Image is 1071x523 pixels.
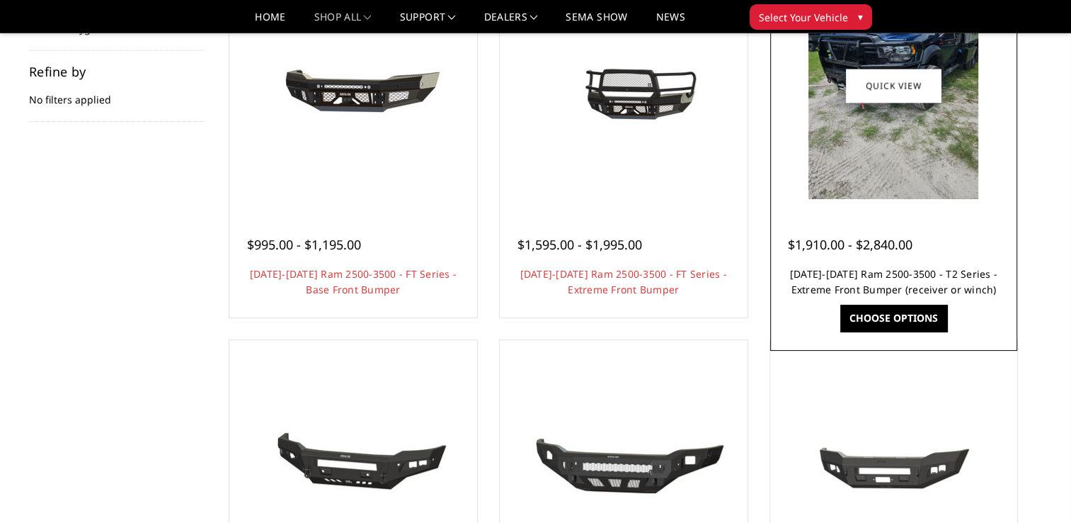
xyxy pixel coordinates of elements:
[29,65,205,122] div: No filters applied
[840,305,947,332] a: Choose Options
[846,69,941,102] a: Quick view
[240,411,466,517] img: 2019-2024 Ram 2500-3500 - A2L Series - Base Front Bumper (Non-Winch)
[247,236,361,253] span: $995.00 - $1,195.00
[788,236,912,253] span: $1,910.00 - $2,840.00
[517,236,642,253] span: $1,595.00 - $1,995.00
[314,12,372,33] a: shop all
[566,12,627,33] a: SEMA Show
[255,12,285,33] a: Home
[400,12,456,33] a: Support
[250,267,457,296] a: [DATE]-[DATE] Ram 2500-3500 - FT Series - Base Front Bumper
[780,413,1007,515] img: 2019-2025 Ram 2500-3500 - A2 Series- Base Front Bumper (winch mount)
[655,12,685,33] a: News
[29,65,205,78] h5: Refine by
[759,10,848,25] span: Select Your Vehicle
[510,411,737,517] img: 2019-2025 Ram 2500-3500 - Freedom Series - Base Front Bumper (non-winch)
[790,267,997,296] a: [DATE]-[DATE] Ram 2500-3500 - T2 Series - Extreme Front Bumper (receiver or winch)
[240,33,466,139] img: 2019-2025 Ram 2500-3500 - FT Series - Base Front Bumper
[520,267,727,296] a: [DATE]-[DATE] Ram 2500-3500 - FT Series - Extreme Front Bumper
[858,9,863,24] span: ▾
[750,4,872,30] button: Select Your Vehicle
[484,12,538,33] a: Dealers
